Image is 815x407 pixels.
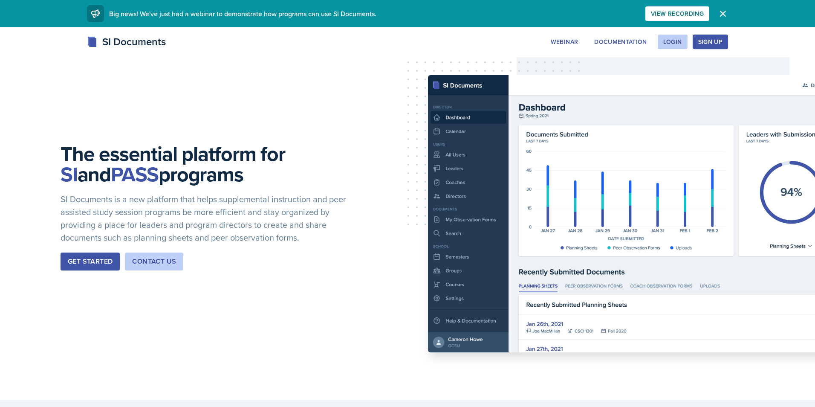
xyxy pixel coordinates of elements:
button: Contact Us [125,253,183,270]
div: Contact Us [132,256,176,267]
div: Documentation [594,38,647,45]
div: Sign Up [698,38,723,45]
div: SI Documents [87,34,166,49]
div: Login [663,38,682,45]
div: View Recording [651,10,704,17]
button: View Recording [645,6,709,21]
button: Login [658,35,688,49]
button: Documentation [589,35,653,49]
button: Sign Up [693,35,728,49]
button: Webinar [545,35,584,49]
div: Get Started [68,256,113,267]
span: Big news! We've just had a webinar to demonstrate how programs can use SI Documents. [109,9,376,18]
div: Webinar [551,38,578,45]
button: Get Started [61,253,120,270]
